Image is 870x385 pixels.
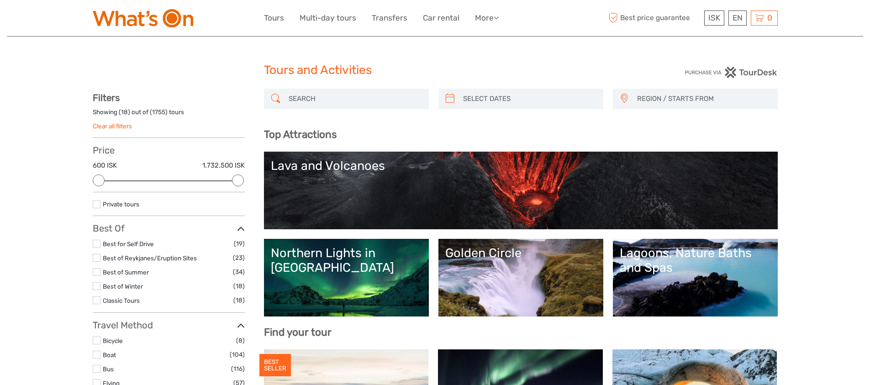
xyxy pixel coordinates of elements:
div: Golden Circle [445,246,596,260]
input: SEARCH [285,91,424,107]
a: Best for Self Drive [103,240,154,248]
span: (116) [231,364,245,374]
a: More [475,11,499,25]
span: (23) [233,253,245,263]
label: 600 ISK [93,161,117,170]
span: (19) [234,238,245,249]
a: Bus [103,365,114,373]
a: Lava and Volcanoes [271,158,771,222]
img: PurchaseViaTourDesk.png [685,67,777,78]
b: Find your tour [264,326,332,338]
img: What's On [93,9,193,27]
span: (8) [236,335,245,346]
span: (18) [233,281,245,291]
strong: Filters [93,92,120,103]
a: Best of Reykjanes/Eruption Sites [103,254,197,262]
label: 18 [121,108,128,116]
a: Golden Circle [445,246,596,310]
h3: Price [93,145,245,156]
a: Multi-day tours [300,11,356,25]
h1: Tours and Activities [264,63,606,78]
button: REGION / STARTS FROM [633,91,773,106]
a: Clear all filters [93,122,132,130]
h3: Best Of [93,223,245,234]
label: 1755 [152,108,165,116]
div: BEST SELLER [259,354,291,377]
span: ISK [708,13,720,22]
span: Best price guarantee [606,11,702,26]
span: 0 [766,13,774,22]
div: Lava and Volcanoes [271,158,771,173]
span: (34) [233,267,245,277]
a: Transfers [372,11,407,25]
a: Car rental [423,11,459,25]
a: Northern Lights in [GEOGRAPHIC_DATA] [271,246,422,310]
h3: Travel Method [93,320,245,331]
input: SELECT DATES [459,91,599,107]
b: Top Attractions [264,128,337,141]
a: Boat [103,351,116,359]
div: Showing ( ) out of ( ) tours [93,108,245,122]
span: (104) [230,349,245,360]
div: Northern Lights in [GEOGRAPHIC_DATA] [271,246,422,275]
div: EN [728,11,747,26]
a: Private tours [103,200,139,208]
span: (18) [233,295,245,306]
a: Lagoons, Nature Baths and Spas [620,246,771,310]
a: Classic Tours [103,297,140,304]
label: 1.732.500 ISK [202,161,245,170]
div: Lagoons, Nature Baths and Spas [620,246,771,275]
a: Tours [264,11,284,25]
a: Bicycle [103,337,123,344]
a: Best of Winter [103,283,143,290]
a: Best of Summer [103,269,149,276]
